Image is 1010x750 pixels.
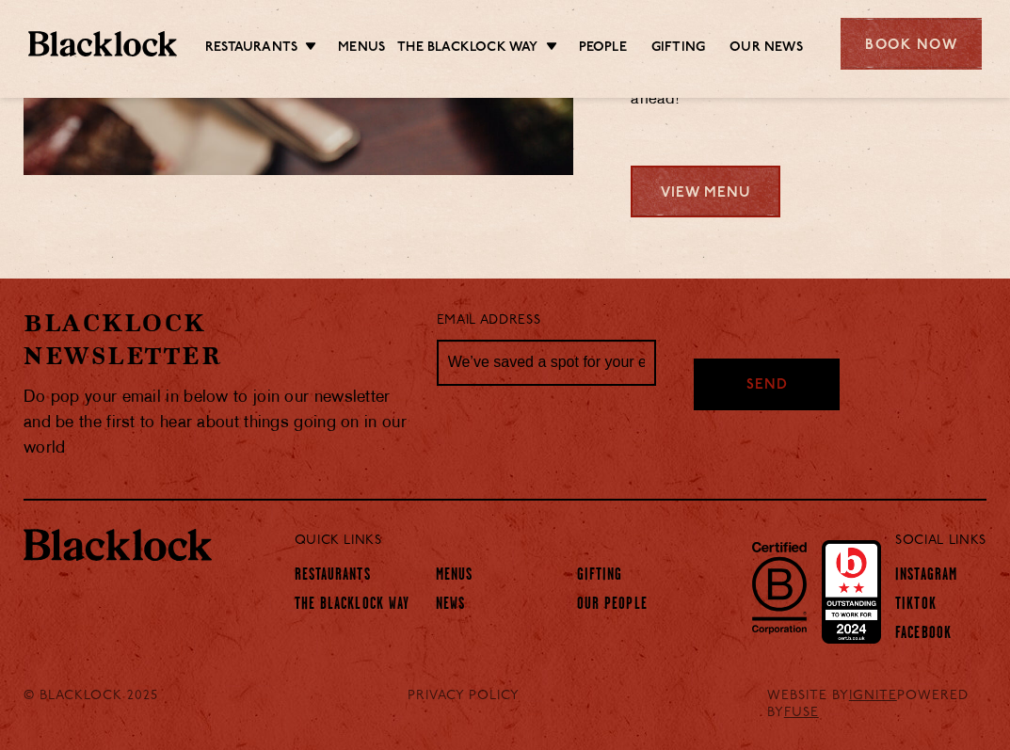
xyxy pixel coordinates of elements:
a: Gifting [577,566,623,587]
p: Quick Links [295,529,844,553]
a: Menus [436,566,473,587]
div: WEBSITE BY POWERED BY [753,688,1001,722]
a: Restaurants [205,39,297,59]
p: Social Links [895,529,986,553]
a: Our People [577,596,648,616]
a: Instagram [895,566,957,587]
img: Accred_2023_2star.png [822,540,881,644]
a: Restaurants [295,566,371,587]
a: TikTok [895,596,937,616]
p: Do pop your email in below to join our newsletter and be the first to hear about things going on ... [24,385,409,461]
a: Facebook [895,625,952,646]
input: We’ve saved a spot for your email... [437,340,656,387]
h2: Blacklock Newsletter [24,307,409,373]
a: Gifting [651,39,705,59]
a: Our News [729,39,803,59]
a: PRIVACY POLICY [408,688,520,705]
div: Book Now [841,18,982,70]
a: IGNITE [849,689,897,703]
span: Send [746,375,788,397]
a: News [436,596,465,616]
img: B-Corp-Logo-Black-RGB.svg [741,531,818,644]
a: View Menu [631,166,780,217]
a: The Blacklock Way [397,39,537,59]
div: © Blacklock 2025 [9,688,175,722]
a: People [579,39,627,59]
a: The Blacklock Way [295,596,410,616]
img: BL_Textured_Logo-footer-cropped.svg [28,31,177,56]
label: Email Address [437,311,540,332]
img: BL_Textured_Logo-footer-cropped.svg [24,529,212,561]
a: Menus [338,39,385,59]
a: FUSE [784,706,819,720]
